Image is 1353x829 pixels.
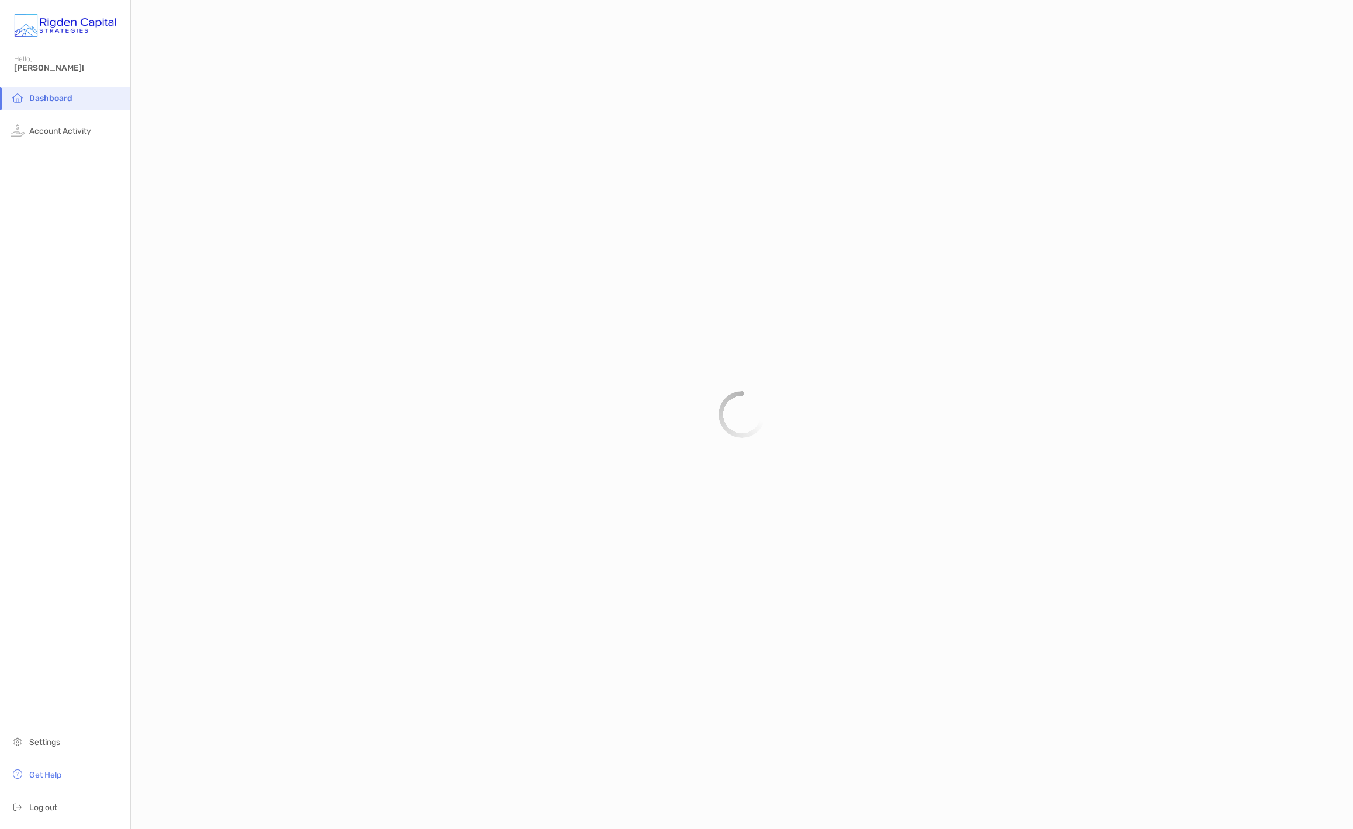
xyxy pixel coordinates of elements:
[11,767,25,781] img: get-help icon
[11,734,25,748] img: settings icon
[11,123,25,137] img: activity icon
[14,63,123,73] span: [PERSON_NAME]!
[29,126,91,136] span: Account Activity
[29,803,57,813] span: Log out
[29,737,60,747] span: Settings
[11,800,25,814] img: logout icon
[11,90,25,105] img: household icon
[29,93,72,103] span: Dashboard
[14,5,116,47] img: Zoe Logo
[29,770,61,780] span: Get Help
